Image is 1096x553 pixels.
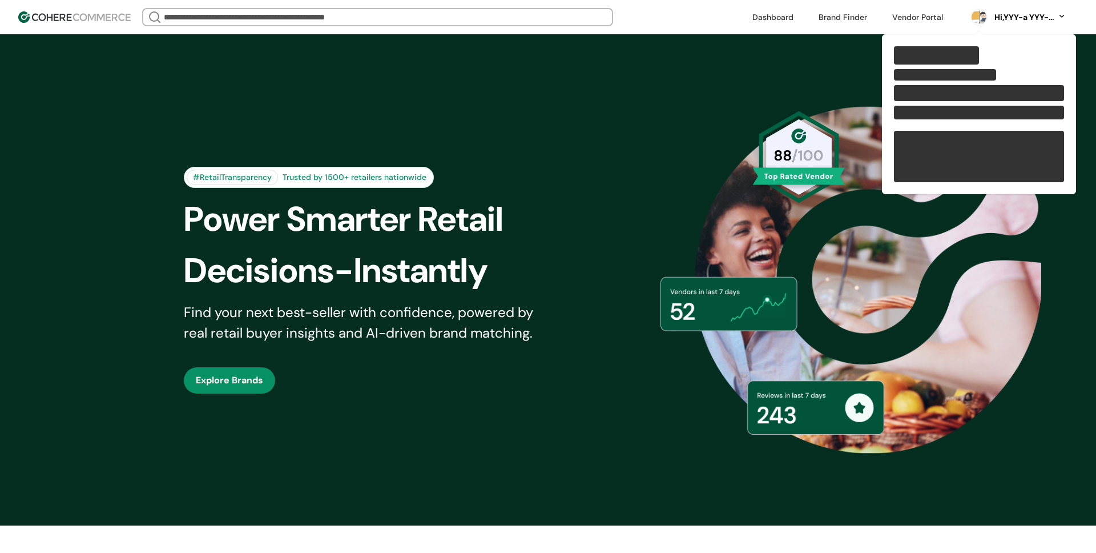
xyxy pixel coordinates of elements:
[992,11,1066,23] button: Hi,YYY-a YYY-aa
[278,171,431,183] div: Trusted by 1500+ retailers nationwide
[184,245,567,296] div: Decisions-Instantly
[970,9,988,26] svg: 0 percent
[184,194,567,245] div: Power Smarter Retail
[187,170,278,185] div: #RetailTransparency
[992,11,1055,23] div: Hi, YYY-a YYY-aa
[184,367,275,394] button: Explore Brands
[18,11,131,23] img: Cohere Logo
[184,302,548,343] div: Find your next best-seller with confidence, powered by real retail buyer insights and AI-driven b...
